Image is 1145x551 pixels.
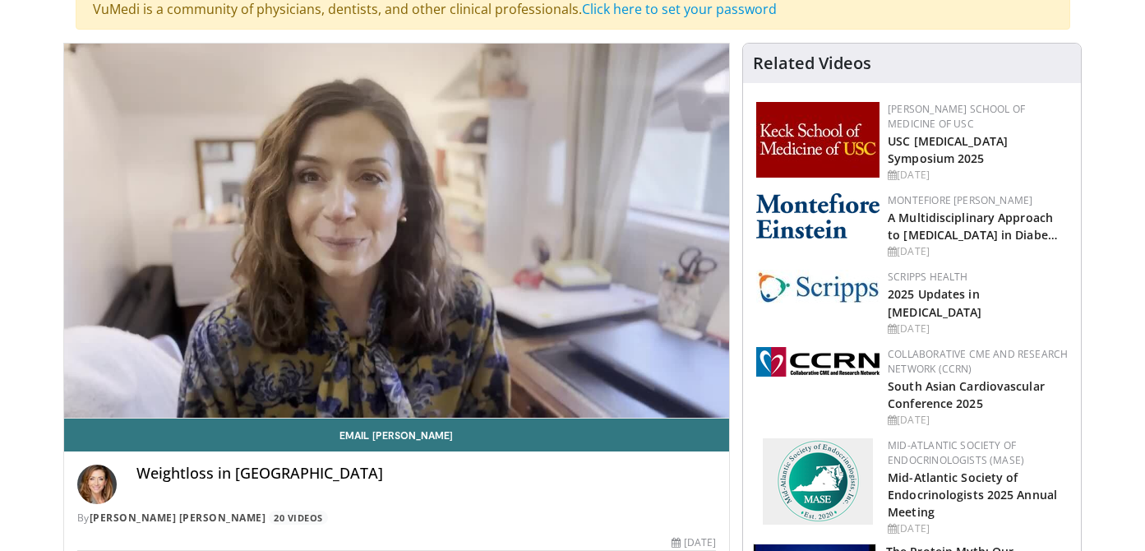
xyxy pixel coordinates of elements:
[136,465,717,483] h4: Weightloss in [GEOGRAPHIC_DATA]
[756,193,880,238] img: b0142b4c-93a1-4b58-8f91-5265c282693c.png.150x105_q85_autocrop_double_scale_upscale_version-0.2.png
[888,413,1068,428] div: [DATE]
[888,168,1068,183] div: [DATE]
[77,511,717,526] div: By
[888,133,1008,166] a: USC [MEDICAL_DATA] Symposium 2025
[90,511,266,525] a: [PERSON_NAME] [PERSON_NAME]
[888,438,1024,467] a: Mid-Atlantic Society of Endocrinologists (MASE)
[888,347,1068,376] a: Collaborative CME and Research Network (CCRN)
[756,270,880,303] img: c9f2b0b7-b02a-4276-a72a-b0cbb4230bc1.jpg.150x105_q85_autocrop_double_scale_upscale_version-0.2.jpg
[77,465,117,504] img: Avatar
[888,521,1068,536] div: [DATE]
[64,44,730,419] video-js: Video Player
[64,419,730,451] a: Email [PERSON_NAME]
[756,347,880,377] img: a04ee3ba-8487-4636-b0fb-5e8d268f3737.png.150x105_q85_autocrop_double_scale_upscale_version-0.2.png
[763,438,873,525] img: f382488c-070d-4809-84b7-f09b370f5972.png.150x105_q85_autocrop_double_scale_upscale_version-0.2.png
[753,53,871,73] h4: Related Videos
[888,270,967,284] a: Scripps Health
[756,102,880,178] img: 7b941f1f-d101-407a-8bfa-07bd47db01ba.png.150x105_q85_autocrop_double_scale_upscale_version-0.2.jpg
[269,511,329,525] a: 20 Videos
[888,470,1057,520] a: Mid-Atlantic Society of Endocrinologists 2025 Annual Meeting
[888,244,1068,259] div: [DATE]
[888,210,1058,243] a: A Multidisciplinary Approach to [MEDICAL_DATA] in Diabe…
[888,378,1045,411] a: South Asian Cardiovascular Conference 2025
[888,102,1025,131] a: [PERSON_NAME] School of Medicine of USC
[888,322,1068,336] div: [DATE]
[888,193,1032,207] a: Montefiore [PERSON_NAME]
[672,535,716,550] div: [DATE]
[888,286,981,319] a: 2025 Updates in [MEDICAL_DATA]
